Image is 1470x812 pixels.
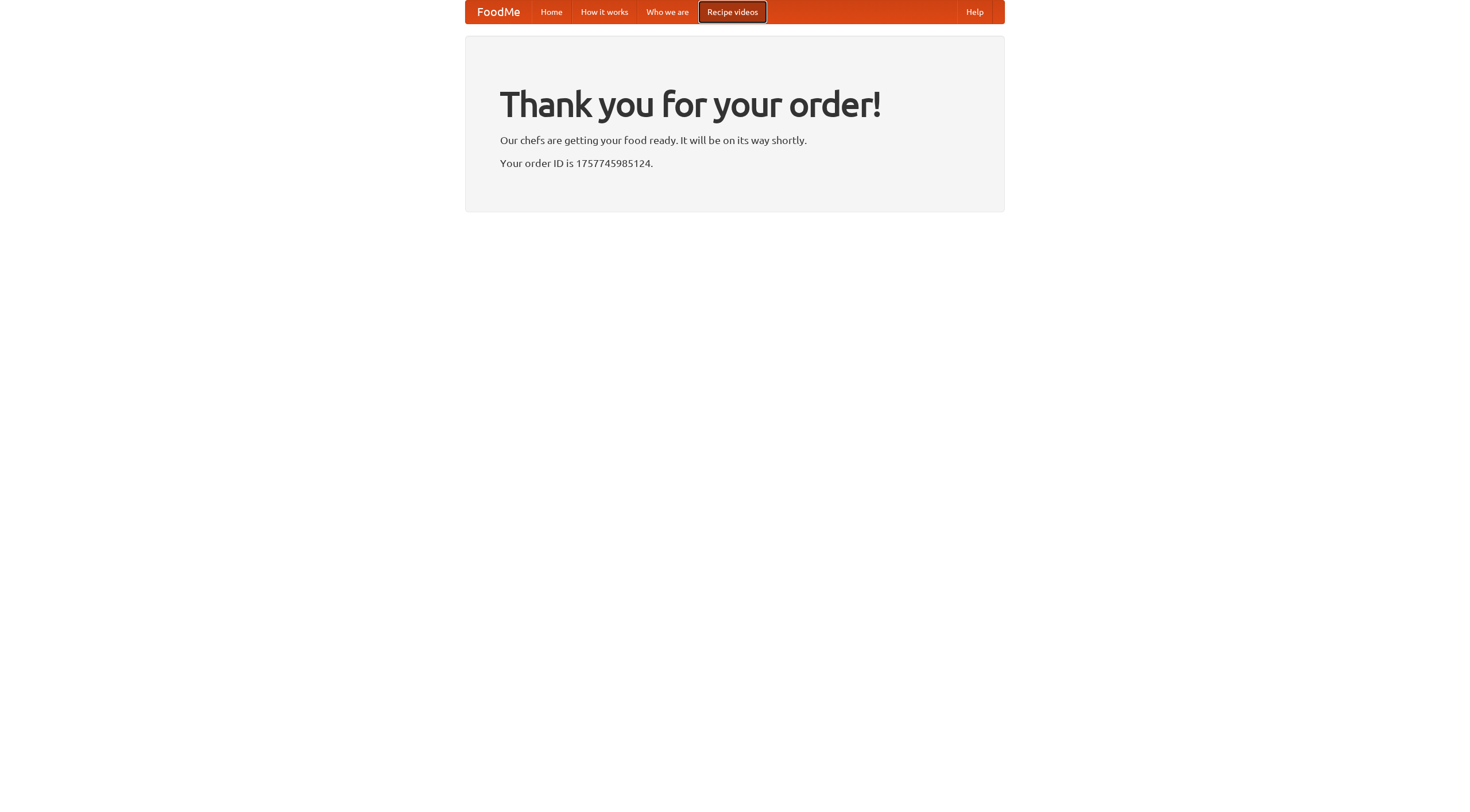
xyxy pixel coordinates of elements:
a: Home [532,1,572,24]
h1: Thank you for your order! [500,76,970,131]
a: FoodMe [466,1,532,24]
a: Recipe videos [698,1,767,24]
p: Your order ID is 1757745985124. [500,154,970,172]
a: How it works [572,1,637,24]
p: Our chefs are getting your food ready. It will be on its way shortly. [500,131,970,149]
a: Help [957,1,993,24]
a: Who we are [637,1,698,24]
